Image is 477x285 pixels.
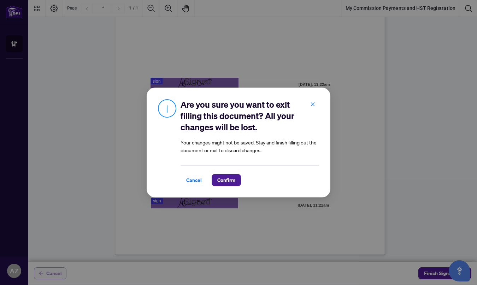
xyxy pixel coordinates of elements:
button: Confirm [212,174,241,186]
button: Open asap [449,260,470,281]
h2: Are you sure you want to exit filling this document? All your changes will be lost. [181,99,319,133]
span: Cancel [186,174,202,186]
img: Info Icon [158,99,176,118]
button: Cancel [181,174,207,186]
span: close [310,102,315,107]
span: Confirm [217,174,235,186]
article: Your changes might not be saved. Stay and finish filling out the document or exit to discard chan... [181,138,319,154]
